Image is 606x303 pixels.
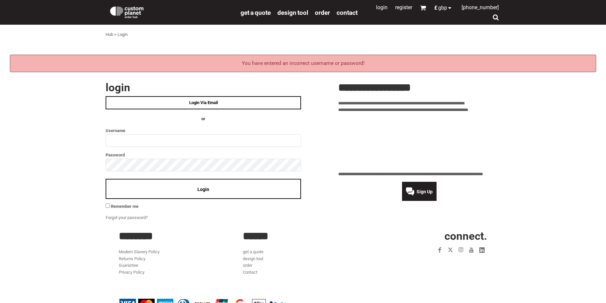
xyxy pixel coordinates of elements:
[119,249,160,254] a: Modern Slavery Policy
[117,31,128,38] div: Login
[189,100,218,105] span: Login Via Email
[111,204,139,209] span: Remember me
[119,256,145,261] a: Returns Policy
[243,270,257,275] a: Contact
[240,9,271,16] a: get a quote
[106,215,148,220] a: Forgot your password?
[106,2,237,21] a: Custom Planet
[338,118,500,167] iframe: Customer reviews powered by Trustpilot
[243,249,264,254] a: get a quote
[417,189,433,194] span: Sign Up
[10,55,596,72] div: You have entered an incorrect username or password!
[106,116,301,123] h4: OR
[197,187,209,192] span: Login
[367,231,487,241] h2: CONNECT.
[106,151,301,159] label: Password
[376,4,388,11] a: Login
[396,259,487,267] iframe: Customer reviews powered by Trustpilot
[119,263,138,268] a: Guarantee
[114,31,116,38] div: >
[243,263,252,268] a: order
[337,9,358,16] a: Contact
[106,127,301,134] label: Username
[277,9,308,16] a: design tool
[106,32,113,37] a: Hub
[395,4,412,11] a: Register
[243,256,263,261] a: design tool
[106,96,301,109] a: Login Via Email
[109,5,145,18] img: Custom Planet
[462,4,499,11] span: [PHONE_NUMBER]
[106,204,110,208] input: Remember me
[438,5,447,11] span: GBP
[434,5,438,11] span: £
[315,9,330,16] a: order
[106,82,301,93] h2: Login
[119,270,144,275] a: Privacy Policy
